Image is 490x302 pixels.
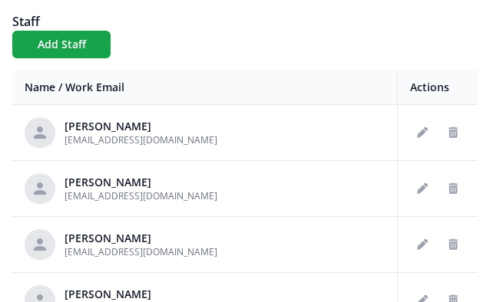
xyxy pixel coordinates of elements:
div: [PERSON_NAME] [65,175,217,190]
div: [PERSON_NAME] [65,287,217,302]
th: Name / Work Email [12,71,398,105]
div: [PERSON_NAME] [65,119,217,134]
div: [PERSON_NAME] [65,231,217,246]
span: [EMAIL_ADDRESS][DOMAIN_NAME] [65,245,217,258]
button: Delete staff [441,176,465,201]
span: [EMAIL_ADDRESS][DOMAIN_NAME] [65,133,217,146]
th: Actions [398,71,478,105]
h1: Staff [12,12,478,31]
span: [EMAIL_ADDRESS][DOMAIN_NAME] [65,189,217,202]
button: Add Staff [12,31,111,58]
button: Delete staff [441,120,465,145]
button: Edit staff [410,120,435,145]
button: Delete staff [441,232,465,257]
button: Edit staff [410,232,435,257]
button: Edit staff [410,176,435,201]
